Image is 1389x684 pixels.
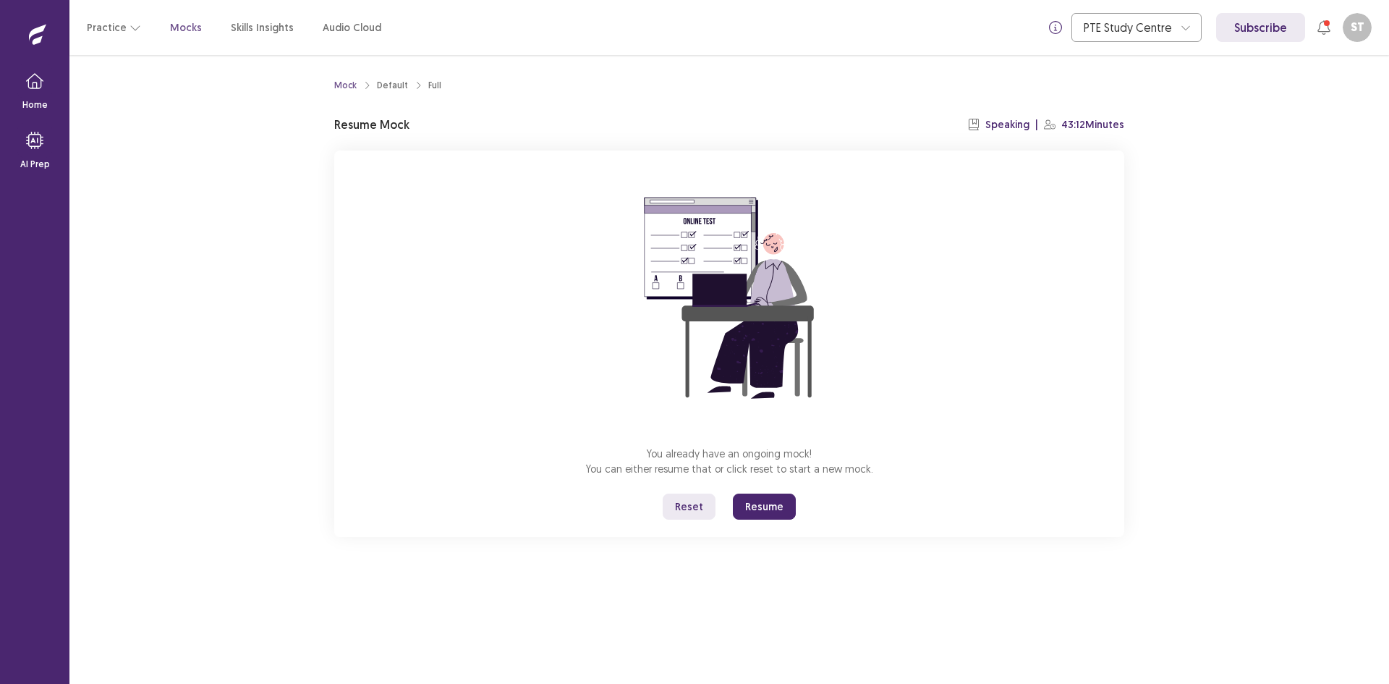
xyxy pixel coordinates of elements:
a: Mock [334,79,357,92]
a: Subscribe [1216,13,1305,42]
button: Practice [87,14,141,41]
p: 43:12 Minutes [1061,117,1124,132]
div: Default [377,79,408,92]
p: Speaking [985,117,1029,132]
button: Resume [733,494,796,520]
p: AI Prep [20,158,50,171]
button: Reset [663,494,715,520]
p: Resume Mock [334,116,409,133]
button: ST [1343,13,1372,42]
a: Mocks [170,20,202,35]
p: Home [22,98,48,111]
div: Full [428,79,441,92]
a: Audio Cloud [323,20,381,35]
div: PTE Study Centre [1084,14,1173,41]
p: | [1035,117,1038,132]
button: info [1042,14,1069,41]
img: attend-mock [599,168,859,428]
p: You already have an ongoing mock! You can either resume that or click reset to start a new mock. [586,446,873,476]
a: Skills Insights [231,20,294,35]
nav: breadcrumb [334,79,441,92]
